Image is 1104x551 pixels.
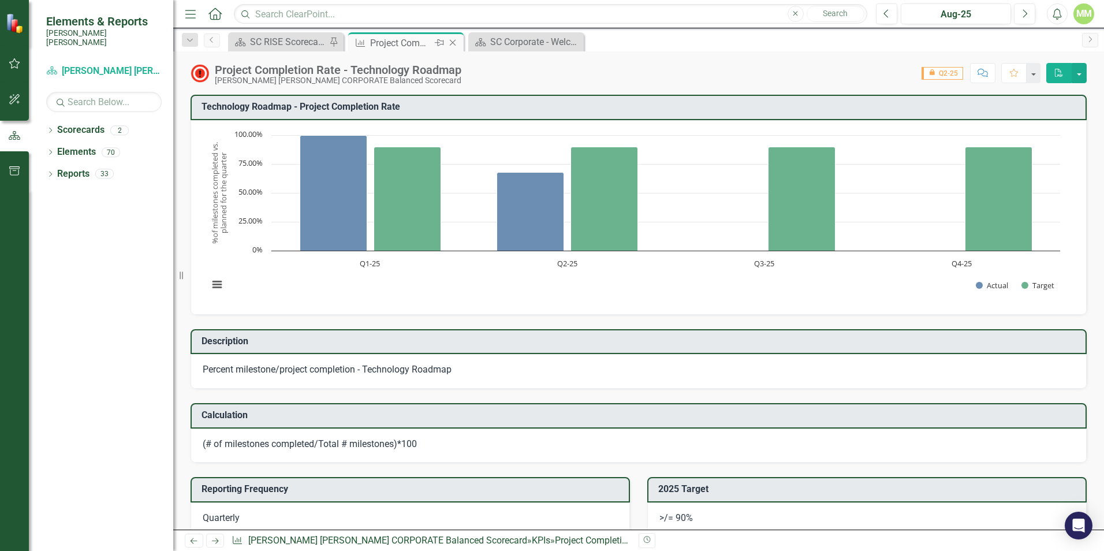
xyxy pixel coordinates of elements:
a: Reports [57,167,89,181]
div: SC Corporate - Welcome to ClearPoint [490,35,581,49]
text: 50.00% [238,187,263,197]
button: MM [1073,3,1094,24]
a: SC RISE Scorecard - Welcome to ClearPoint [231,35,326,49]
a: Elements [57,146,96,159]
div: Quarterly [191,502,630,537]
h3: Reporting Frequency [202,484,623,494]
div: » » [232,534,630,548]
text: 75.00% [238,158,263,168]
div: (# of milestones completed/Total # milestones)*100 [203,438,1075,451]
div: Open Intercom Messenger [1065,512,1092,539]
span: Elements & Reports [46,14,162,28]
input: Search ClearPoint... [234,4,867,24]
svg: Interactive chart [203,129,1066,303]
a: [PERSON_NAME] [PERSON_NAME] CORPORATE Balanced Scorecard [248,535,527,546]
text: %of milestones completed vs. planned for the quarter [210,142,229,244]
span: >/= 90% [659,512,693,523]
g: Actual, bar series 1 of 2 with 4 bars. [300,135,963,251]
div: 2 [110,125,129,135]
small: [PERSON_NAME] [PERSON_NAME] [46,28,162,47]
h3: Description [202,336,1080,347]
text: Q2-25 [557,258,577,269]
a: Scorecards [57,124,105,137]
path: Q2-25, 90. Target. [571,147,638,251]
button: Show Actual [976,280,1008,291]
h3: 2025 Target [658,484,1080,494]
g: Target, bar series 2 of 2 with 4 bars. [374,147,1032,251]
text: Q4-25 [952,258,972,269]
div: Aug-25 [905,8,1007,21]
text: Q1-25 [360,258,380,269]
button: Show Target [1021,280,1055,291]
div: SC RISE Scorecard - Welcome to ClearPoint [250,35,326,49]
div: [PERSON_NAME] [PERSON_NAME] CORPORATE Balanced Scorecard [215,76,461,85]
img: ClearPoint Strategy [6,13,26,33]
h3: Calculation [202,410,1080,420]
div: Project Completion Rate - Technology Roadmap [555,535,749,546]
path: Q1-25, 100. Actual. [300,135,367,251]
img: Not Meeting Target [191,64,209,83]
button: Search [807,6,864,22]
path: Q3-25, 90. Target. [769,147,836,251]
span: Q2-25 [922,67,963,80]
path: Q4-25, 90. Target. [965,147,1032,251]
text: 100.00% [234,129,263,139]
text: 25.00% [238,215,263,226]
a: SC Corporate - Welcome to ClearPoint [471,35,581,49]
path: Q2-25, 68. Actual. [497,172,564,251]
div: 33 [95,169,114,179]
input: Search Below... [46,92,162,112]
div: Chart. Highcharts interactive chart. [203,129,1075,303]
div: Project Completion Rate - Technology Roadmap [215,64,461,76]
text: 0% [252,244,263,255]
h3: Technology Roadmap - Project Completion Rate [202,102,1080,112]
button: View chart menu, Chart [209,277,225,293]
p: Percent milestone/project completion - Technology Roadmap [203,363,1075,377]
a: [PERSON_NAME] [PERSON_NAME] CORPORATE Balanced Scorecard [46,65,162,78]
text: Q3-25 [754,258,774,269]
path: Q1-25, 90. Target. [374,147,441,251]
button: Aug-25 [901,3,1011,24]
div: 70 [102,147,120,157]
div: Project Completion Rate - Technology Roadmap [370,36,432,50]
a: KPIs [532,535,550,546]
span: Search [823,9,848,18]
